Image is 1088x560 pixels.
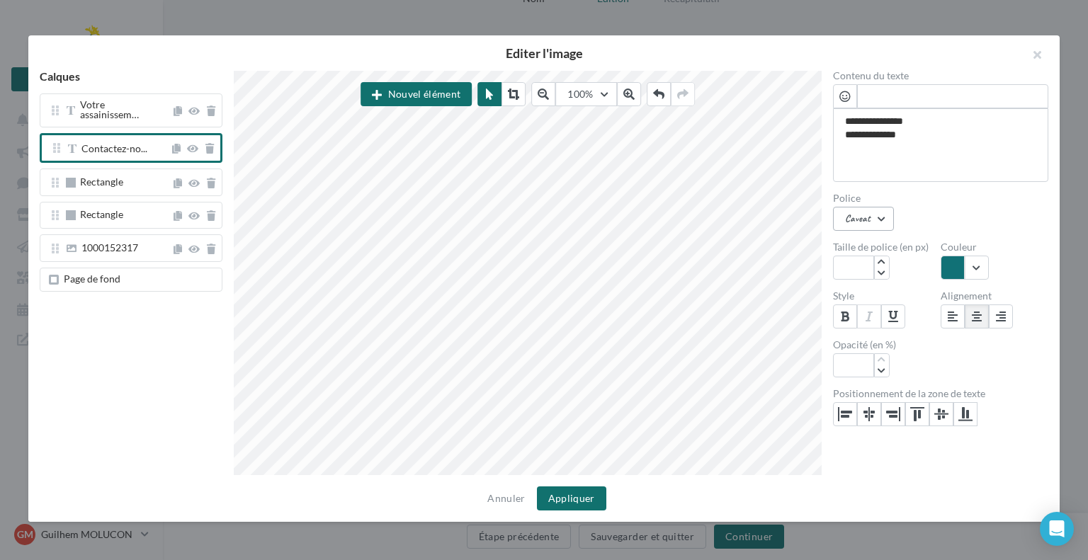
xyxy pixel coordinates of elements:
div: Caveat [845,213,871,224]
div: Open Intercom Messenger [1040,512,1074,546]
label: Opacité (en %) [833,340,941,350]
button: Caveat [833,207,894,231]
label: Positionnement de la zone de texte [833,389,1048,399]
span: 1000152317 [81,241,138,253]
span: Rectangle [80,176,123,188]
h2: Editer l'image [51,47,1037,59]
div: Calques [28,71,234,93]
button: 100% [555,82,616,106]
label: Taille de police (en px) [833,242,941,252]
label: Style [833,291,941,301]
button: Nouvel élément [361,82,472,106]
span: Votre assainissement n'est plus aux normes ? [80,98,139,120]
button: Annuler [482,490,531,507]
span: Page de fond [64,273,120,285]
button: Appliquer [537,486,606,510]
label: Couleur [941,242,1048,252]
span: Contactez-no... [81,144,147,156]
label: Alignement [941,291,1048,301]
label: Police [833,193,1048,203]
span: Rectangle [80,208,123,220]
label: Contenu du texte [833,71,1048,81]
